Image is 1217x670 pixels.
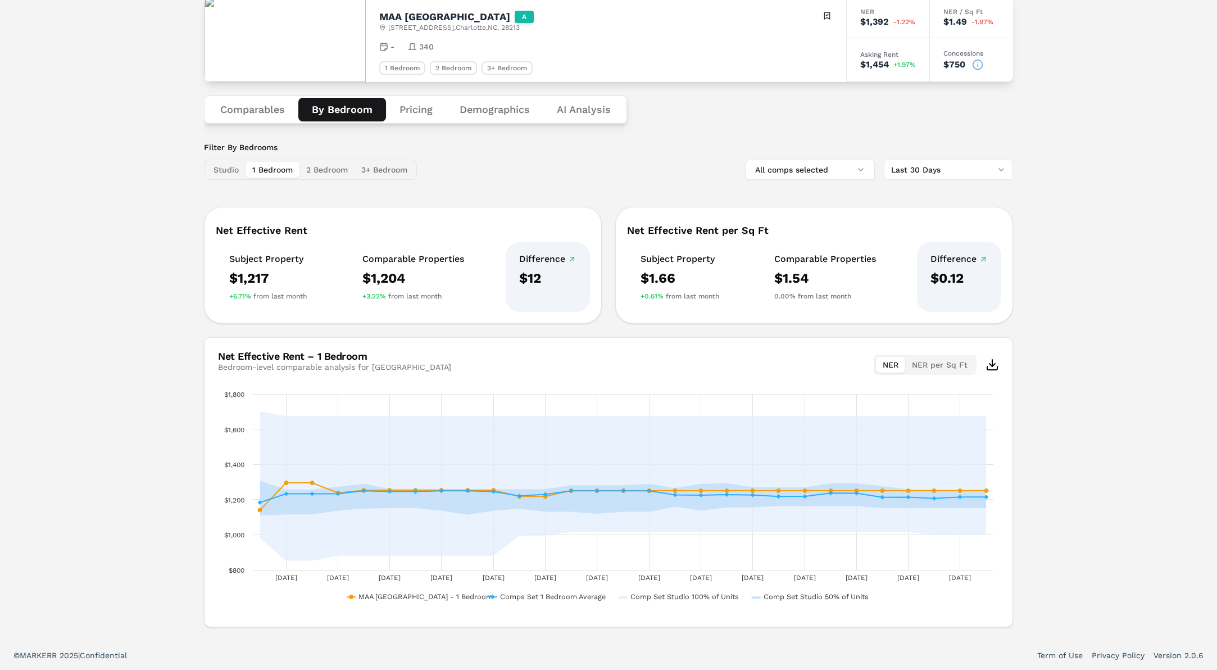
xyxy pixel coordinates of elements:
[943,60,965,69] div: $750
[860,60,889,69] div: $1,454
[310,491,315,496] path: Monday, 11 Aug 2025, 1,233. Comps Set 1 Bedroom Average.
[1092,650,1145,661] a: Privacy Policy
[893,61,916,68] span: +1.97%
[774,253,876,265] div: Comparable Properties
[419,41,434,52] span: 340
[20,651,60,660] span: MARKERR
[207,162,246,178] button: Studio
[224,531,244,539] text: $1,000
[630,592,739,601] text: Comp Set Studio 100% of Units
[500,592,606,601] text: Comps Set 1 Bedroom Average
[586,574,608,582] text: [DATE]
[379,574,401,582] text: [DATE]
[794,574,816,582] text: [DATE]
[224,461,244,469] text: $1,400
[1154,650,1204,661] a: Version 2.0.6
[60,651,80,660] span: 2025 |
[803,494,807,499] path: Saturday, 30 Aug 2025, 1,217.38. Comps Set 1 Bedroom Average.
[246,162,299,178] button: 1 Bedroom
[489,488,607,496] button: Show Comps Set 1 Bedroom Average
[860,8,916,15] div: NER
[379,61,425,75] div: 1 Bedroom
[958,488,962,493] path: Friday, 5 Sep 2025, 1,250.8333333333333. MAA Chancellor Park - 1 Bedroom.
[284,491,289,496] path: Sunday, 10 Aug 2025, 1,233. Comps Set 1 Bedroom Average.
[943,17,967,26] div: $1.49
[690,574,712,582] text: [DATE]
[897,574,919,582] text: [DATE]
[515,11,534,23] div: A
[218,388,999,613] svg: Interactive chart
[388,23,520,32] span: [STREET_ADDRESS] , Charlotte , NC , 28213
[430,574,452,582] text: [DATE]
[860,17,889,26] div: $1,392
[774,292,796,301] span: 0.00%
[906,488,911,493] path: Wednesday, 3 Sep 2025, 1,250.8333333333333. MAA Chancellor Park - 1 Bedroom.
[258,500,262,505] path: Saturday, 9 Aug 2025, 1,183.42. Comps Set 1 Bedroom Average.
[218,388,999,613] div: Chart. Highcharts interactive chart.
[386,98,446,121] button: Pricing
[229,253,307,265] div: Subject Property
[519,269,576,287] div: $12
[336,491,340,496] path: Tuesday, 12 Aug 2025, 1,233. Comps Set 1 Bedroom Average.
[699,493,703,497] path: Tuesday, 26 Aug 2025, 1,224.76. Comps Set 1 Bedroom Average.
[984,488,989,493] path: Saturday, 6 Sep 2025, 1,250.8333333333333. MAA Chancellor Park - 1 Bedroom.
[275,574,297,582] text: [DATE]
[932,496,937,501] path: Thursday, 4 Sep 2025, 1,206.79. Comps Set 1 Bedroom Average.
[932,488,937,493] path: Thursday, 4 Sep 2025, 1,250.8333333333333. MAA Chancellor Park - 1 Bedroom.
[224,426,244,434] text: $1,600
[930,253,988,265] div: Difference
[362,292,464,301] div: from last month
[846,574,868,582] text: [DATE]
[752,488,871,496] button: Show Comp Set Studio 50% of Units
[742,574,764,582] text: [DATE]
[229,567,244,574] text: $800
[880,488,885,493] path: Tuesday, 2 Sep 2025, 1,250.8333333333333. MAA Chancellor Park - 1 Bedroom.
[641,269,719,287] div: $1.66
[943,8,1000,15] div: NER / Sq Ft
[641,253,719,265] div: Subject Property
[430,61,477,75] div: 2 Bedroom
[258,508,262,513] path: Saturday, 9 Aug 2025, 1,140. MAA Chancellor Park - 1 Bedroom.
[860,51,916,58] div: Asking Rent
[764,592,869,601] text: Comp Set Studio 50% of Units
[310,481,315,485] path: Monday, 11 Aug 2025, 1,295.2233333333334. MAA Chancellor Park - 1 Bedroom.
[229,269,307,287] div: $1,217
[893,19,915,25] span: -1.22%
[13,651,20,660] span: ©
[880,495,885,500] path: Tuesday, 2 Sep 2025, 1,213.2649999999999. Comps Set 1 Bedroom Average.
[930,269,988,287] div: $0.12
[746,160,875,180] button: All comps selected
[446,98,543,121] button: Demographics
[949,574,971,582] text: [DATE]
[362,269,464,287] div: $1,204
[774,292,876,301] div: from last month
[943,50,1000,57] div: Concessions
[534,574,556,582] text: [DATE]
[216,225,590,236] div: Net Effective Rent
[776,494,781,499] path: Friday, 29 Aug 2025, 1,217.38. Comps Set 1 Bedroom Average.
[958,495,962,499] path: Friday, 5 Sep 2025, 1,214.165. Comps Set 1 Bedroom Average.
[229,292,251,301] span: +6.71%
[482,61,533,75] div: 3+ Bedroom
[224,496,244,504] text: $1,200
[905,357,974,373] button: NER per Sq Ft
[543,98,624,121] button: AI Analysis
[379,12,510,22] h2: MAA [GEOGRAPHIC_DATA]
[284,481,289,485] path: Sunday, 10 Aug 2025, 1,295.2233333333334. MAA Chancellor Park - 1 Bedroom.
[638,574,660,582] text: [DATE]
[483,574,505,582] text: [DATE]
[207,98,298,121] button: Comparables
[984,495,989,499] path: Saturday, 6 Sep 2025, 1,214.165. Comps Set 1 Bedroom Average.
[327,574,349,582] text: [DATE]
[517,494,522,498] path: Tuesday, 19 Aug 2025, 1,221. Comps Set 1 Bedroom Average.
[774,269,876,287] div: $1.54
[362,292,386,301] span: +3.22%
[641,292,664,301] span: +0.61%
[1037,650,1083,661] a: Term of Use
[906,495,911,499] path: Wednesday, 3 Sep 2025, 1,213.79. Comps Set 1 Bedroom Average.
[627,225,1001,236] div: Net Effective Rent per Sq Ft
[725,492,729,497] path: Wednesday, 27 Aug 2025, 1,228.255. Comps Set 1 Bedroom Average.
[619,488,741,496] button: Show Comp Set Studio 100% of Units
[355,162,414,178] button: 3+ Bedroom
[390,41,394,52] span: -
